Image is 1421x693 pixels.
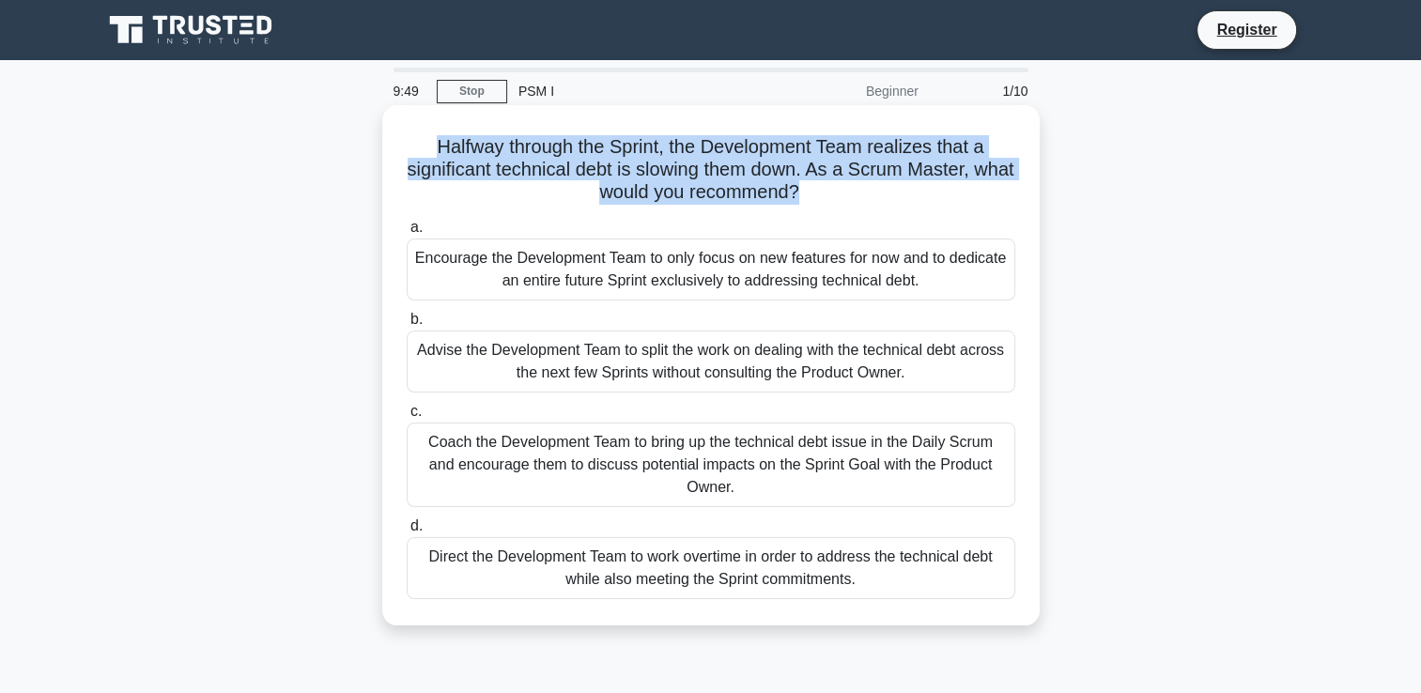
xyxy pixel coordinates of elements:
span: a. [410,219,423,235]
div: Coach the Development Team to bring up the technical debt issue in the Daily Scrum and encourage ... [407,423,1015,507]
div: Direct the Development Team to work overtime in order to address the technical debt while also me... [407,537,1015,599]
div: Encourage the Development Team to only focus on new features for now and to dedicate an entire fu... [407,239,1015,300]
div: Advise the Development Team to split the work on dealing with the technical debt across the next ... [407,331,1015,393]
a: Register [1205,18,1288,41]
div: 1/10 [930,72,1040,110]
span: b. [410,311,423,327]
div: PSM I [507,72,765,110]
div: 9:49 [382,72,437,110]
div: Beginner [765,72,930,110]
a: Stop [437,80,507,103]
h5: Halfway through the Sprint, the Development Team realizes that a significant technical debt is sl... [405,135,1017,205]
span: d. [410,517,423,533]
span: c. [410,403,422,419]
